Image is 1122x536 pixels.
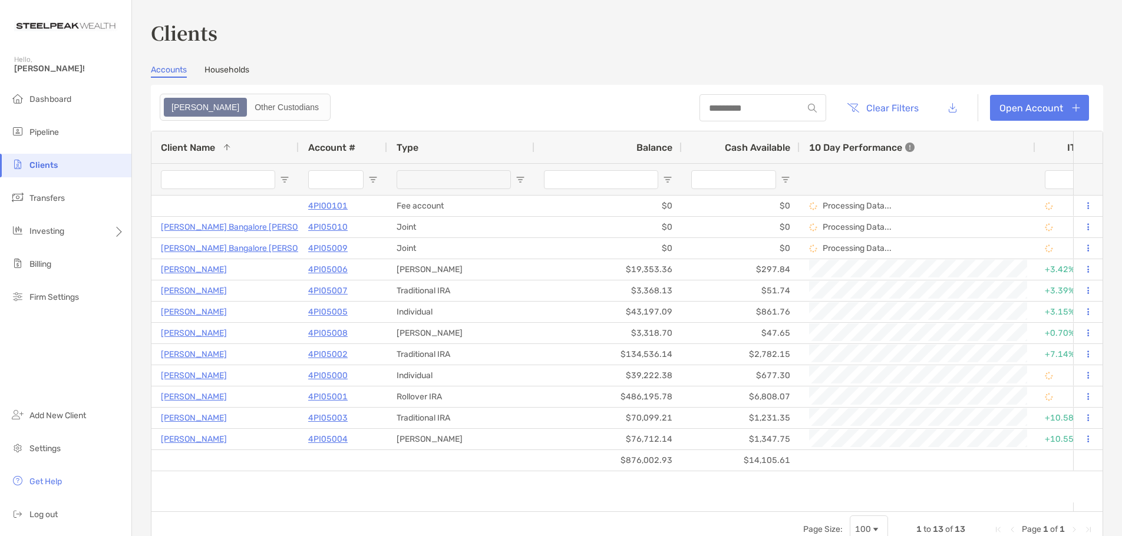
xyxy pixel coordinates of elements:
p: [PERSON_NAME] [161,432,227,446]
div: $14,105.61 [682,450,800,471]
a: 4PI05002 [308,347,348,362]
span: 1 [1060,524,1065,534]
div: 100 [855,524,871,534]
p: 4PI05006 [308,262,348,277]
p: [PERSON_NAME] [161,411,227,425]
span: Billing [29,259,51,269]
a: [PERSON_NAME] [161,347,227,362]
div: $0 [682,217,800,237]
div: +10.58% [1045,408,1097,428]
div: $0 [682,196,800,216]
span: Firm Settings [29,292,79,302]
a: [PERSON_NAME] [161,262,227,277]
img: Processing Data icon [809,244,817,253]
a: 4PI05007 [308,283,348,298]
img: investing icon [11,223,25,237]
button: Open Filter Menu [663,175,672,184]
span: Cash Available [725,142,790,153]
span: of [945,524,953,534]
p: 4PI05001 [308,389,348,404]
span: Dashboard [29,94,71,104]
div: Traditional IRA [387,344,534,365]
img: pipeline icon [11,124,25,138]
a: [PERSON_NAME] [161,389,227,404]
img: Processing Data icon [809,202,817,210]
img: dashboard icon [11,91,25,105]
img: clients icon [11,157,25,171]
div: $19,353.36 [534,259,682,280]
p: 4PI05004 [308,432,348,446]
div: +3.15% [1045,302,1097,322]
div: $134,536.14 [534,344,682,365]
a: 4PI05009 [308,241,348,256]
div: $47.65 [682,323,800,343]
div: Joint [387,217,534,237]
p: 4PI05000 [308,368,348,383]
div: Last Page [1084,525,1093,534]
p: 4PI05005 [308,305,348,319]
div: [PERSON_NAME] [387,259,534,280]
div: $3,318.70 [534,323,682,343]
div: $2,782.15 [682,344,800,365]
button: Open Filter Menu [368,175,378,184]
span: Account # [308,142,355,153]
span: [PERSON_NAME]! [14,64,124,74]
img: Processing Data icon [1045,202,1053,210]
div: $1,347.75 [682,429,800,449]
p: [PERSON_NAME] [161,368,227,383]
div: $70,099.21 [534,408,682,428]
img: logout icon [11,507,25,521]
span: Get Help [29,477,62,487]
img: firm-settings icon [11,289,25,303]
div: +7.14% [1045,345,1097,364]
div: $876,002.93 [534,450,682,471]
img: transfers icon [11,190,25,204]
div: [PERSON_NAME] [387,429,534,449]
div: $0 [534,196,682,216]
div: $486,195.78 [534,386,682,407]
div: Individual [387,302,534,322]
a: [PERSON_NAME] [161,283,227,298]
div: Traditional IRA [387,408,534,428]
p: [PERSON_NAME] Bangalore [PERSON_NAME] [161,220,335,234]
span: Log out [29,509,58,520]
div: +10.55% [1045,429,1097,449]
span: 13 [955,524,965,534]
span: Balance [636,142,672,153]
div: +3.39% [1045,281,1097,300]
a: Open Account [990,95,1089,121]
img: billing icon [11,256,25,270]
input: Account # Filter Input [308,170,364,189]
span: Investing [29,226,64,236]
p: Processing Data... [823,201,892,211]
input: Cash Available Filter Input [691,170,776,189]
div: Next Page [1070,525,1079,534]
div: $3,368.13 [534,280,682,301]
input: ITD Filter Input [1045,170,1083,189]
div: Other Custodians [248,99,325,115]
span: Page [1022,524,1041,534]
div: $861.76 [682,302,800,322]
p: Processing Data... [823,243,892,253]
div: [PERSON_NAME] [387,323,534,343]
div: +0.70% [1045,323,1097,343]
img: Processing Data icon [1045,393,1053,401]
span: 1 [916,524,922,534]
a: [PERSON_NAME] [161,305,227,319]
p: 4PI05008 [308,326,348,340]
p: [PERSON_NAME] Bangalore [PERSON_NAME] [161,241,335,256]
span: Client Name [161,142,215,153]
div: Zoe [165,99,246,115]
div: Page Size: [803,524,843,534]
div: Previous Page [1008,525,1017,534]
span: 13 [933,524,943,534]
input: Balance Filter Input [544,170,658,189]
a: 4PI00101 [308,198,348,213]
button: Open Filter Menu [516,175,525,184]
div: $0 [534,238,682,259]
